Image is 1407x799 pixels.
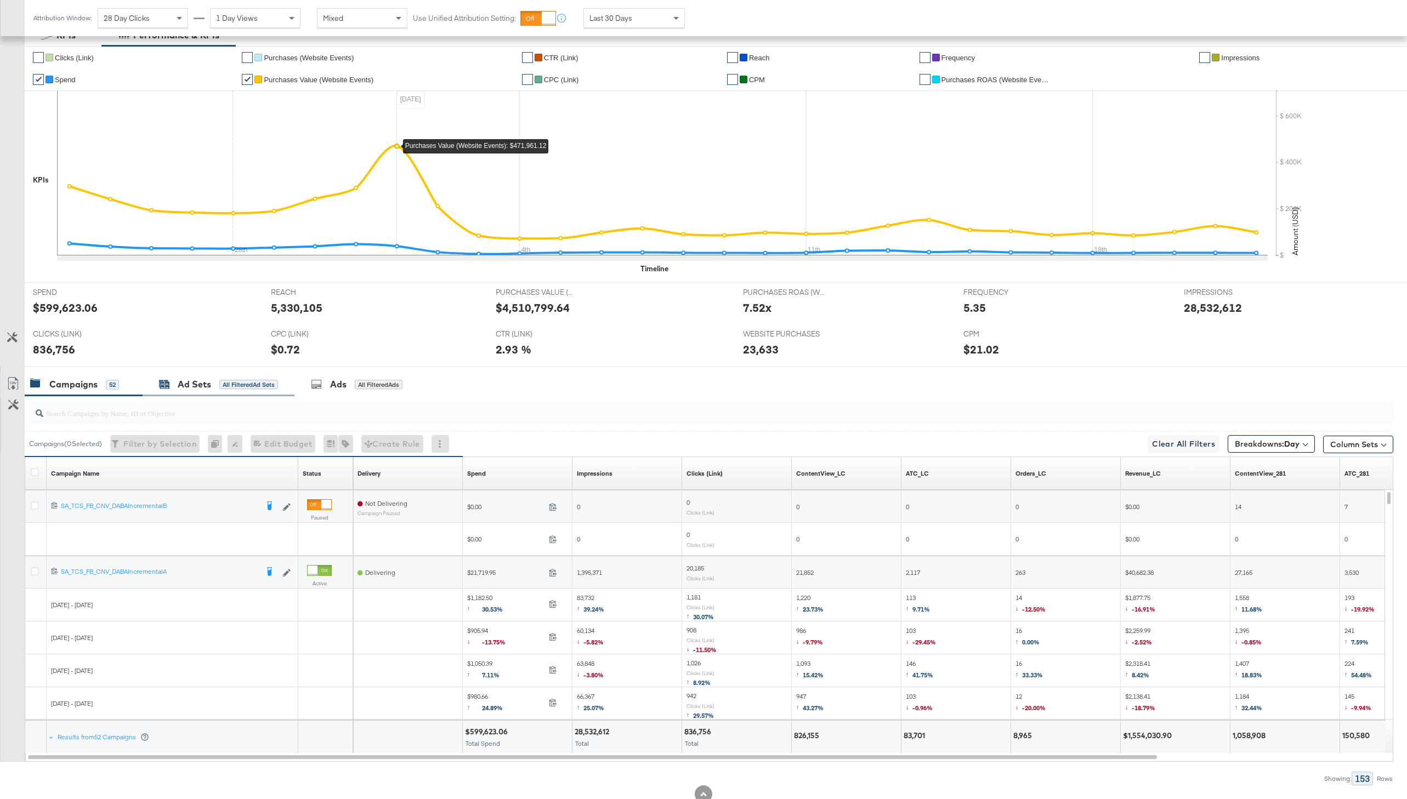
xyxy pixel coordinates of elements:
[963,287,1046,298] span: FREQUENCY
[1344,593,1375,616] span: 193
[803,605,824,613] span: 23.73%
[467,469,486,478] div: Spend
[467,626,544,649] span: $905.94
[906,626,936,649] span: 103
[1125,703,1132,711] span: ↓
[583,605,604,613] span: 39.24%
[1228,435,1315,453] button: Breakdowns:Day
[727,74,738,85] a: ✔
[1125,626,1152,649] span: $2,259.99
[482,638,514,646] span: -13.75%
[49,721,151,754] div: Results from52 Campaigns
[684,727,714,737] div: 836,756
[577,659,604,682] span: 63,848
[749,76,765,84] span: CPM
[743,287,825,298] span: PURCHASES ROAS (WEBSITE EVENTS)
[1015,568,1025,577] span: 263
[1125,593,1155,616] span: $1,877.75
[1013,730,1035,741] div: 8,965
[33,52,44,63] a: ✔
[687,677,693,686] span: ↑
[687,626,696,634] span: 908
[271,300,322,316] div: 5,330,105
[963,300,986,316] div: 5.35
[303,469,321,478] div: Status
[575,727,612,737] div: 28,532,612
[1125,604,1132,612] span: ↓
[796,670,803,678] span: ↑
[264,54,354,62] span: Purchases (Website Events)
[796,659,824,682] span: 1,093
[687,593,701,601] span: 1,181
[43,398,1265,419] input: Search Campaigns by Name, ID or Objective
[467,503,544,511] span: $0.00
[1125,692,1155,715] span: $2,138.41
[796,626,823,649] span: 986
[906,469,929,478] a: ATC_LC
[1344,469,1369,478] a: ATC_281
[577,692,604,715] span: 66,367
[577,593,604,616] span: 83,732
[1351,605,1375,613] span: -19.92%
[912,638,936,646] span: -29.45%
[1221,54,1260,62] span: Impressions
[796,692,824,715] span: 947
[365,568,395,577] span: Delivering
[1344,604,1351,612] span: ↓
[1241,704,1262,712] span: 32.44%
[1342,730,1373,741] div: 150,580
[104,13,150,23] span: 28 Day Clicks
[743,329,825,339] span: WEBSITE PURCHASES
[61,501,258,512] a: SA_TCS_FB_CNV_DABAIncrementalB
[1184,287,1266,298] span: IMPRESSIONS
[51,699,93,707] span: [DATE] - [DATE]
[1235,703,1241,711] span: ↑
[803,704,824,712] span: 43.27%
[906,568,920,577] span: 2,117
[467,535,544,543] span: $0.00
[912,605,930,613] span: 9.71%
[49,378,98,391] div: Campaigns
[577,703,583,711] span: ↑
[796,568,814,577] span: 21,852
[1351,671,1372,679] span: 54.48%
[687,659,701,667] span: 1,026
[1123,730,1175,741] div: $1,554,030.90
[1235,438,1300,449] span: Breakdowns:
[803,638,823,646] span: -9.79%
[33,175,49,185] div: KPIs
[1015,503,1019,511] span: 0
[1344,692,1371,715] span: 145
[1015,703,1022,711] span: ↓
[687,530,690,539] span: 0
[1125,503,1139,511] span: $0.00
[33,14,92,22] div: Attribution Window:
[271,329,353,339] span: CPC (LINK)
[1235,593,1262,616] span: 1,558
[1015,469,1046,478] a: Orders_LC
[1351,638,1369,646] span: 7.59%
[796,535,799,543] span: 0
[330,378,347,391] div: Ads
[727,52,738,63] a: ✔
[1344,626,1369,649] span: 241
[33,287,115,298] span: SPEND
[693,711,714,720] span: 29.57%
[1148,435,1219,453] button: Clear All Filters
[693,613,714,621] span: 30.07%
[1290,207,1300,255] text: Amount (USD)
[1015,692,1046,715] span: 12
[544,54,578,62] span: CTR (Link)
[912,671,933,679] span: 41.75%
[178,378,211,391] div: Ad Sets
[693,646,717,654] span: -11.50%
[242,74,253,85] a: ✔
[1352,772,1373,785] div: 153
[467,703,482,711] span: ↑
[307,580,332,587] label: Active
[55,76,76,84] span: Spend
[467,593,544,616] span: $1,182.50
[1344,670,1351,678] span: ↑
[963,329,1046,339] span: CPM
